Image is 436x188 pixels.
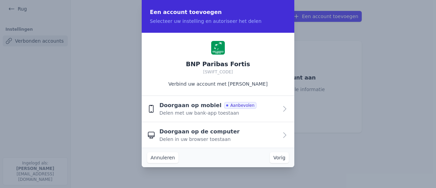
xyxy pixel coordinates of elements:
font: Doorgaan op mobiel [159,102,221,109]
button: Doorgaan op de computer Delen in uw browser toestaan [142,122,294,148]
font: Doorgaan op de computer [159,128,239,135]
font: [SWIFT_CODE] [203,70,233,74]
font: Delen in uw browser toestaan [159,136,231,142]
button: Vorig [270,152,289,163]
img: BNP Paribas Fortis [211,41,225,55]
font: Een account toevoegen [150,9,222,15]
font: Verbind uw account met [PERSON_NAME] [168,81,267,87]
font: Delen met uw bank-app toestaan [159,110,239,116]
font: Aanbevolen [230,103,254,108]
font: Annuleren [151,155,175,160]
font: Vorig [273,155,285,160]
button: Doorgaan op mobiel Aanbevolen Delen met uw bank-app toestaan [142,96,294,122]
button: Annuleren [147,152,178,163]
font: Selecteer uw instelling en autoriseer het delen [150,18,262,24]
font: BNP Paribas Fortis [186,60,250,68]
